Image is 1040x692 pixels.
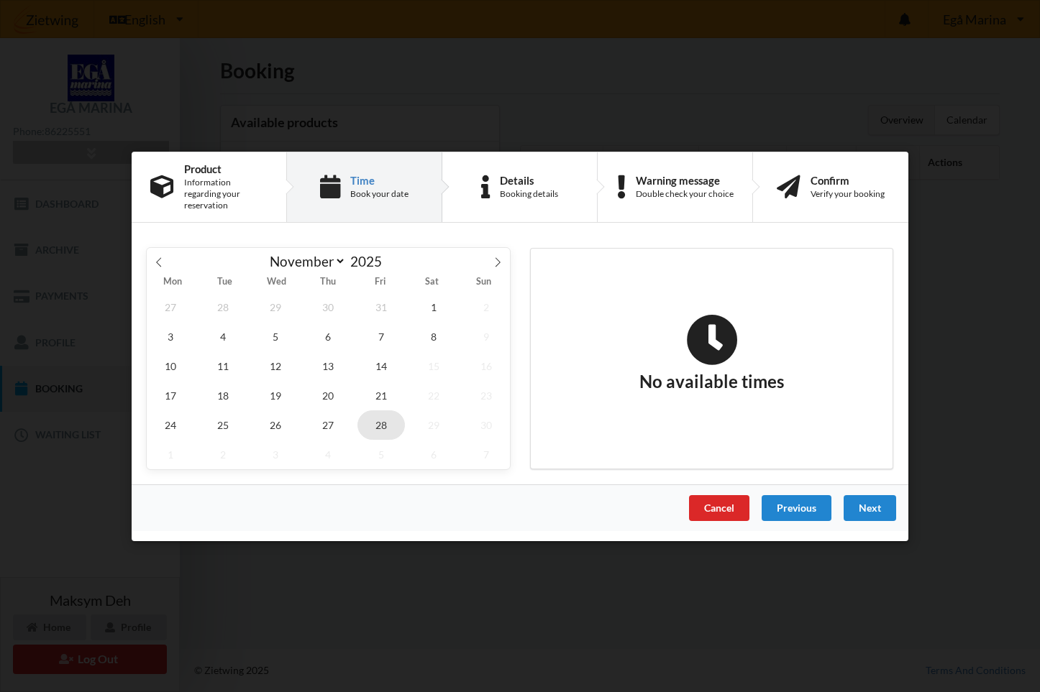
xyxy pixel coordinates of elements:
span: November 7, 2025 [357,321,405,351]
span: December 2, 2025 [199,439,247,469]
span: November 22, 2025 [410,380,457,410]
span: October 28, 2025 [199,292,247,321]
div: Confirm [811,174,885,185]
span: Sun [458,277,510,287]
span: November 25, 2025 [199,410,247,439]
div: Time [350,174,409,185]
span: November 4, 2025 [199,321,247,351]
div: Double check your choice [636,188,734,200]
span: Fri [355,277,406,287]
span: October 27, 2025 [147,292,194,321]
div: Next [844,494,896,520]
select: Month [263,252,347,270]
span: November 9, 2025 [462,321,510,351]
span: October 31, 2025 [357,292,405,321]
span: December 7, 2025 [462,439,510,469]
span: November 30, 2025 [462,410,510,439]
span: December 3, 2025 [252,439,299,469]
span: November 28, 2025 [357,410,405,439]
span: November 29, 2025 [410,410,457,439]
span: November 2, 2025 [462,292,510,321]
h2: No available times [639,313,784,392]
span: November 18, 2025 [199,380,247,410]
span: November 3, 2025 [147,321,194,351]
div: Information regarding your reservation [184,177,268,211]
span: November 20, 2025 [305,380,352,410]
span: November 11, 2025 [199,351,247,380]
span: Thu [302,277,354,287]
span: November 15, 2025 [410,351,457,380]
span: November 12, 2025 [252,351,299,380]
span: November 1, 2025 [410,292,457,321]
span: December 1, 2025 [147,439,194,469]
span: November 6, 2025 [305,321,352,351]
div: Booking details [500,188,558,200]
span: November 14, 2025 [357,351,405,380]
span: November 17, 2025 [147,380,194,410]
span: Sat [406,277,458,287]
span: December 6, 2025 [410,439,457,469]
span: November 8, 2025 [410,321,457,351]
span: December 4, 2025 [305,439,352,469]
span: November 23, 2025 [462,380,510,410]
span: October 30, 2025 [305,292,352,321]
span: November 21, 2025 [357,380,405,410]
div: Book your date [350,188,409,200]
span: December 5, 2025 [357,439,405,469]
span: November 16, 2025 [462,351,510,380]
span: November 10, 2025 [147,351,194,380]
span: Mon [147,277,199,287]
span: Tue [199,277,250,287]
div: Previous [762,494,831,520]
span: November 19, 2025 [252,380,299,410]
span: November 27, 2025 [305,410,352,439]
span: November 26, 2025 [252,410,299,439]
div: Verify your booking [811,188,885,200]
span: Wed [250,277,302,287]
span: November 13, 2025 [305,351,352,380]
span: November 5, 2025 [252,321,299,351]
div: Cancel [689,494,749,520]
span: November 24, 2025 [147,410,194,439]
div: Product [184,162,268,174]
span: October 29, 2025 [252,292,299,321]
div: Warning message [636,174,734,185]
input: Year [346,253,393,269]
div: Details [500,174,558,185]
